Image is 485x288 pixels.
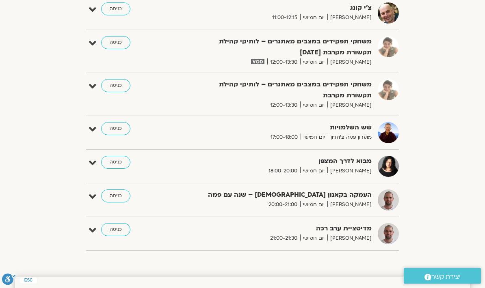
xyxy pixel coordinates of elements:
[266,167,300,176] span: 18:00-20:00
[328,133,372,142] span: מועדון פמה צ'ודרון
[101,190,130,203] a: כניסה
[251,60,264,64] img: vodicon
[268,133,301,142] span: 17:00-18:00
[327,14,372,22] span: [PERSON_NAME]
[431,271,461,282] span: יצירת קשר
[101,37,130,49] a: כניסה
[327,167,372,176] span: [PERSON_NAME]
[300,101,327,110] span: יום חמישי
[101,80,130,92] a: כניסה
[267,101,300,110] span: 12:00-13:30
[197,80,372,101] strong: משחקי תפקידים במצבים מאתגרים – לותיקי קהילת תקשורת מקרבת
[300,14,327,22] span: יום חמישי
[404,268,481,284] a: יצירת קשר
[327,101,372,110] span: [PERSON_NAME]
[197,123,372,133] strong: שש השלמויות
[269,14,300,22] span: 11:00-12:15
[197,190,372,201] strong: העמקה בקאנון [DEMOGRAPHIC_DATA] – שנה עם פמה
[327,58,372,67] span: [PERSON_NAME]
[197,3,372,14] strong: צ'י קונג
[267,234,300,243] span: 21:00-21:30
[101,123,130,135] a: כניסה
[327,234,372,243] span: [PERSON_NAME]
[301,133,328,142] span: יום חמישי
[267,58,300,67] span: 12:00-13:30
[300,234,327,243] span: יום חמישי
[300,58,327,67] span: יום חמישי
[300,201,327,209] span: יום חמישי
[266,201,300,209] span: 20:00-21:00
[197,156,372,167] strong: מבוא לדרך המצפן
[300,167,327,176] span: יום חמישי
[101,3,130,16] a: כניסה
[327,201,372,209] span: [PERSON_NAME]
[101,224,130,236] a: כניסה
[197,224,372,234] strong: מדיטציית ערב רכה
[197,37,372,58] strong: משחקי תפקידים במצבים מאתגרים – לותיקי קהילת תקשורת מקרבת [DATE]
[101,156,130,169] a: כניסה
